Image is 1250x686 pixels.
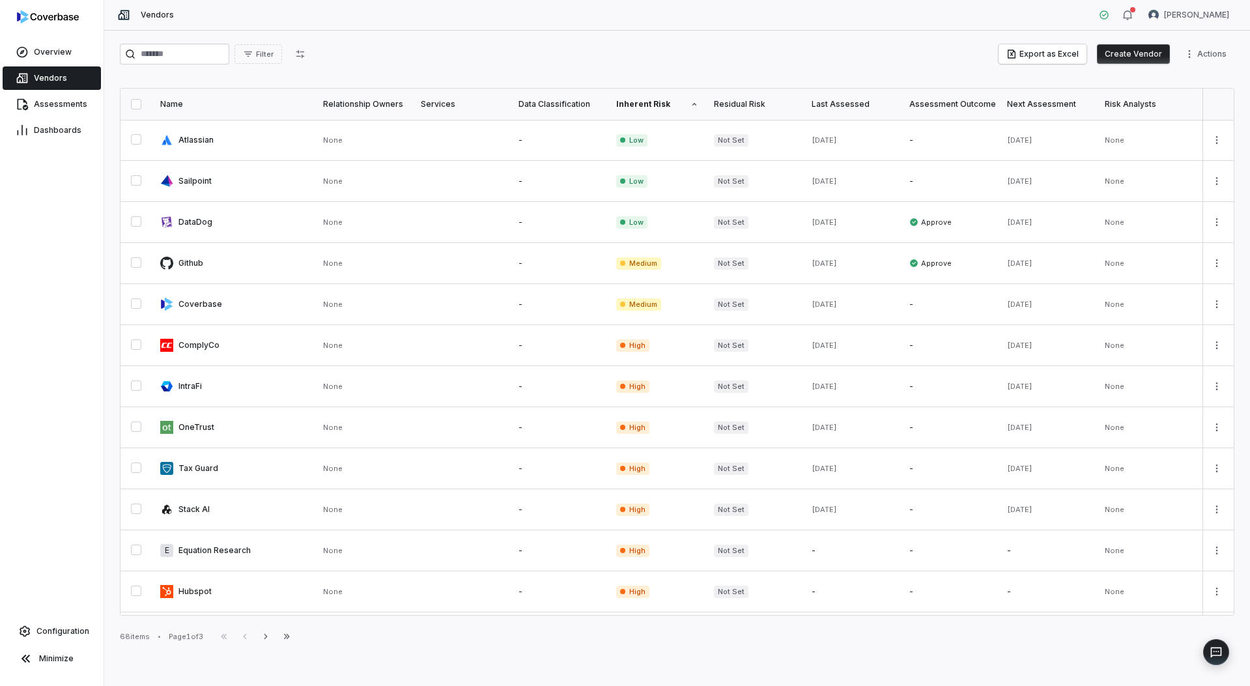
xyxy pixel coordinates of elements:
span: Not Set [714,586,748,598]
td: - [902,366,999,407]
span: [DATE] [812,341,837,350]
span: Filter [256,50,274,59]
div: Last Assessed [812,99,894,109]
td: - [511,530,608,571]
td: - [902,571,999,612]
span: Low [616,216,647,229]
td: - [511,161,608,202]
td: - [804,530,902,571]
button: More actions [1206,541,1227,560]
span: [DATE] [1007,341,1032,350]
span: Not Set [714,298,748,311]
span: [DATE] [1007,423,1032,432]
a: Vendors [3,66,101,90]
td: - [902,448,999,489]
span: Medium [616,298,661,311]
span: [DATE] [812,464,837,473]
td: - [511,243,608,284]
td: - [511,284,608,325]
span: Vendors [141,10,174,20]
div: Data Classification [518,99,601,109]
span: Configuration [36,626,89,636]
div: Services [421,99,503,109]
div: Page 1 of 3 [169,632,203,642]
img: logo-D7KZi-bG.svg [17,10,79,23]
div: Name [160,99,307,109]
div: Relationship Owners [323,99,405,109]
span: High [616,339,649,352]
div: • [158,632,161,641]
span: High [616,504,649,516]
span: [DATE] [812,300,837,309]
span: Assessments [34,99,87,109]
td: - [999,612,1097,653]
button: More actions [1206,377,1227,396]
img: Gerald Pe avatar [1148,10,1159,20]
td: - [999,530,1097,571]
button: More actions [1206,582,1227,601]
div: Residual Risk [714,99,796,109]
span: Not Set [714,422,748,434]
a: Overview [3,40,101,64]
button: More actions [1206,130,1227,150]
div: Assessment Outcome [909,99,991,109]
td: - [902,325,999,366]
span: Medium [616,257,661,270]
span: High [616,380,649,393]
span: Not Set [714,463,748,475]
button: Filter [234,44,282,64]
td: - [902,489,999,530]
td: - [804,612,902,653]
td: - [804,571,902,612]
td: - [511,407,608,448]
span: Not Set [714,504,748,516]
button: More actions [1206,253,1227,273]
span: [DATE] [1007,464,1032,473]
span: [PERSON_NAME] [1164,10,1229,20]
button: Create Vendor [1097,44,1170,64]
span: Minimize [39,653,74,664]
span: [DATE] [812,136,837,145]
span: [DATE] [1007,136,1032,145]
div: Next Assessment [1007,99,1089,109]
span: [DATE] [812,505,837,514]
span: High [616,586,649,598]
span: Not Set [714,216,748,229]
td: - [902,612,999,653]
a: Configuration [5,620,98,643]
button: More actions [1180,44,1234,64]
button: Gerald Pe avatar[PERSON_NAME] [1141,5,1237,25]
td: - [511,612,608,653]
td: - [511,325,608,366]
span: [DATE] [1007,300,1032,309]
div: Risk Analysts [1105,99,1187,109]
button: More actions [1206,212,1227,232]
span: Vendors [34,73,67,83]
span: High [616,422,649,434]
span: [DATE] [1007,259,1032,268]
span: High [616,545,649,557]
span: Not Set [714,257,748,270]
button: More actions [1206,294,1227,314]
td: - [511,489,608,530]
span: Overview [34,47,72,57]
td: - [511,366,608,407]
span: [DATE] [1007,177,1032,186]
td: - [902,407,999,448]
span: Not Set [714,134,748,147]
td: - [511,571,608,612]
span: [DATE] [1007,382,1032,391]
button: More actions [1206,500,1227,519]
span: [DATE] [812,259,837,268]
span: Low [616,175,647,188]
button: Export as Excel [999,44,1087,64]
span: [DATE] [812,382,837,391]
button: More actions [1206,336,1227,355]
span: Low [616,134,647,147]
span: Not Set [714,380,748,393]
span: Not Set [714,339,748,352]
td: - [902,284,999,325]
td: - [902,530,999,571]
span: [DATE] [1007,505,1032,514]
td: - [902,120,999,161]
